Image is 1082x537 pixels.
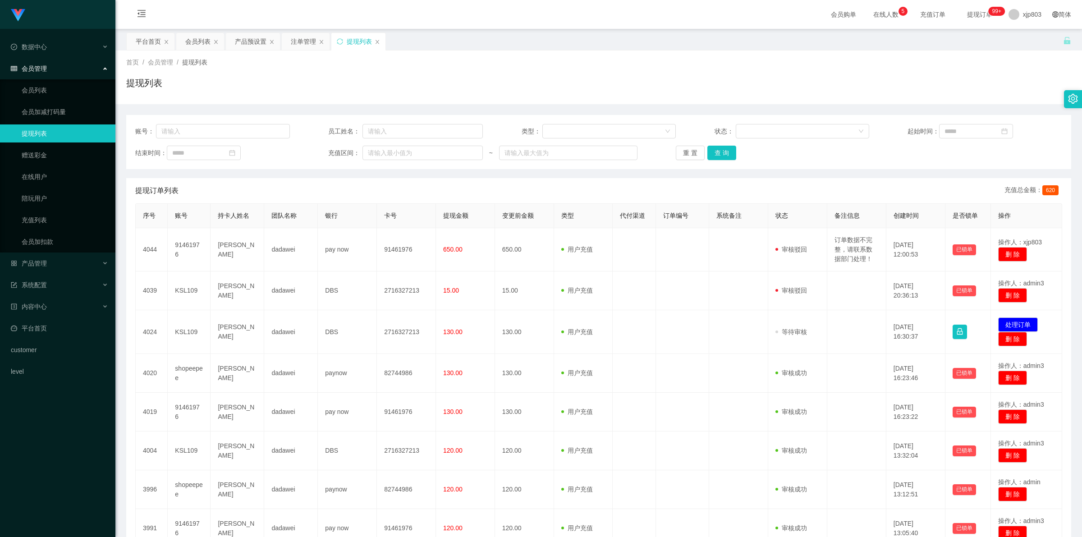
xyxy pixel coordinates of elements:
td: [DATE] 16:23:46 [886,354,945,393]
td: 91461976 [168,228,211,271]
td: [PERSON_NAME] [211,354,264,393]
span: 状态 [775,212,788,219]
span: 650.00 [443,246,463,253]
span: 用户充值 [561,369,593,376]
i: 图标: setting [1068,94,1078,104]
span: 提现订单 [963,11,997,18]
i: 图标: check-circle-o [11,44,17,50]
span: 用户充值 [561,486,593,493]
td: 82744986 [377,470,436,509]
span: 序号 [143,212,156,219]
a: 会员加扣款 [22,233,108,251]
button: 删 除 [998,448,1027,463]
span: ~ [483,148,499,158]
span: 系统配置 [11,281,47,289]
a: customer [11,341,108,359]
td: [PERSON_NAME] [211,271,264,310]
td: 4024 [136,310,168,354]
span: 用户充值 [561,287,593,294]
h1: 提现列表 [126,76,162,90]
span: 创建时间 [894,212,919,219]
i: 图标: unlock [1063,37,1071,45]
p: 5 [901,7,904,16]
button: 删 除 [998,288,1027,303]
td: dadawei [264,271,318,310]
span: 130.00 [443,369,463,376]
td: DBS [318,310,377,354]
button: 处理订单 [998,317,1038,332]
a: level [11,363,108,381]
td: DBS [318,431,377,470]
span: 团队名称 [271,212,297,219]
button: 已锁单 [953,368,976,379]
span: 银行 [325,212,338,219]
span: 产品管理 [11,260,47,267]
span: 备注信息 [834,212,860,219]
td: pay now [318,393,377,431]
span: 是否锁单 [953,212,978,219]
span: 充值订单 [916,11,950,18]
a: 图标: dashboard平台首页 [11,319,108,337]
td: [PERSON_NAME] [211,470,264,509]
span: 账号： [135,127,156,136]
td: paynow [318,354,377,393]
td: KSL109 [168,431,211,470]
button: 已锁单 [953,285,976,296]
td: [DATE] 16:30:37 [886,310,945,354]
td: pay now [318,228,377,271]
i: 图标: close [269,39,275,45]
span: 持卡人姓名 [218,212,249,219]
span: 审核成功 [775,408,807,415]
div: 注单管理 [291,33,316,50]
td: KSL109 [168,310,211,354]
div: 平台首页 [136,33,161,50]
button: 删 除 [998,409,1027,424]
sup: 257 [989,7,1005,16]
td: 82744986 [377,354,436,393]
td: DBS [318,271,377,310]
td: dadawei [264,228,318,271]
span: 审核成功 [775,524,807,532]
span: 提现列表 [182,59,207,66]
i: 图标: close [319,39,324,45]
td: 130.00 [495,393,554,431]
span: 起始时间： [908,127,939,136]
a: 提现列表 [22,124,108,142]
a: 会员列表 [22,81,108,99]
button: 删 除 [998,332,1027,346]
span: 用户充值 [561,246,593,253]
span: 130.00 [443,408,463,415]
span: 审核驳回 [775,246,807,253]
span: 操作人：xjp803 [998,239,1042,246]
span: 数据中心 [11,43,47,50]
span: 代付渠道 [620,212,645,219]
td: 3996 [136,470,168,509]
td: dadawei [264,431,318,470]
td: [DATE] 13:12:51 [886,470,945,509]
td: 2716327213 [377,271,436,310]
span: 变更前金额 [502,212,534,219]
td: 91461976 [377,228,436,271]
span: 类型： [522,127,543,136]
span: 130.00 [443,328,463,335]
span: 提现金额 [443,212,468,219]
span: 在线人数 [869,11,903,18]
div: 充值总金额： [1004,185,1062,196]
span: 120.00 [443,524,463,532]
i: 图标: calendar [1001,128,1008,134]
td: 91461976 [168,393,211,431]
span: 卡号 [384,212,397,219]
span: 审核成功 [775,447,807,454]
span: 状态： [715,127,736,136]
i: 图标: global [1052,11,1059,18]
span: 订单编号 [663,212,688,219]
td: dadawei [264,470,318,509]
a: 充值列表 [22,211,108,229]
span: 操作人：admin3 [998,401,1044,408]
div: 提现列表 [347,33,372,50]
td: 130.00 [495,354,554,393]
td: 订单数据不完整，请联系数据部门处理！ [827,228,886,271]
span: 操作人：admin3 [998,517,1044,524]
td: 120.00 [495,470,554,509]
button: 删 除 [998,487,1027,501]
